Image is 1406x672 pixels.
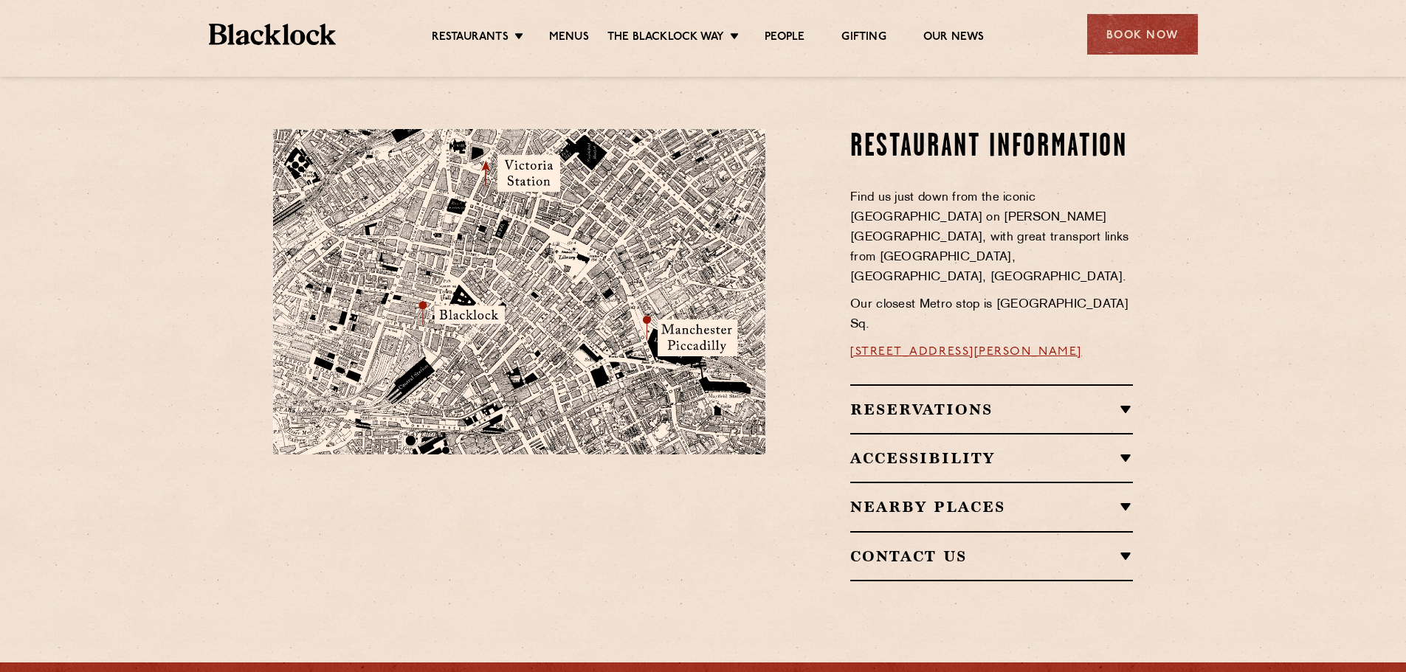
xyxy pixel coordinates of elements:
a: Our News [923,30,985,46]
a: Restaurants [432,30,509,46]
a: The Blacklock Way [607,30,724,46]
img: BL_Textured_Logo-footer-cropped.svg [209,24,337,45]
a: Gifting [841,30,886,46]
span: Find us just down from the iconic [GEOGRAPHIC_DATA] on [PERSON_NAME][GEOGRAPHIC_DATA], with great... [850,192,1129,283]
h2: Restaurant Information [850,129,1133,166]
a: [STREET_ADDRESS][PERSON_NAME] [850,346,1082,358]
a: Menus [549,30,589,46]
h2: Accessibility [850,449,1133,467]
a: People [765,30,804,46]
h2: Reservations [850,401,1133,418]
div: Book Now [1087,14,1198,55]
h2: Nearby Places [850,498,1133,516]
h2: Contact Us [850,547,1133,565]
img: svg%3E [607,443,813,581]
span: Our closest Metro stop is [GEOGRAPHIC_DATA] Sq. [850,299,1128,330]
